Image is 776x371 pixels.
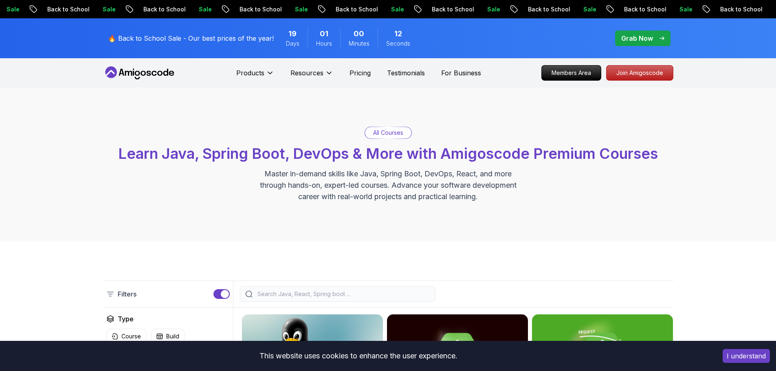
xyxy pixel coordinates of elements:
[320,28,328,40] span: 1 Hours
[290,68,323,78] p: Resources
[328,5,384,13] p: Back to School
[108,33,274,43] p: 🔥 Back to School Sale - Our best prices of the year!
[166,332,179,340] p: Build
[288,5,314,13] p: Sale
[384,5,410,13] p: Sale
[387,68,425,78] a: Testimonials
[118,289,136,299] p: Filters
[95,5,121,13] p: Sale
[541,65,601,81] a: Members Area
[191,5,218,13] p: Sale
[251,168,525,202] p: Master in-demand skills like Java, Spring Boot, DevOps, React, and more through hands-on, expert-...
[236,68,264,78] p: Products
[576,5,602,13] p: Sale
[118,145,658,162] span: Learn Java, Spring Boot, DevOps & More with Amigoscode Premium Courses
[354,28,364,40] span: 0 Minutes
[373,129,403,137] p: All Courses
[713,5,768,13] p: Back to School
[424,5,480,13] p: Back to School
[617,5,672,13] p: Back to School
[723,349,770,363] button: Accept cookies
[136,5,191,13] p: Back to School
[394,28,402,40] span: 12 Seconds
[288,28,297,40] span: 19 Days
[441,68,481,78] a: For Business
[621,33,653,43] p: Grab Now
[106,329,146,344] button: Course
[286,40,299,48] span: Days
[607,66,673,80] p: Join Amigoscode
[256,290,430,298] input: Search Java, React, Spring boot ...
[151,329,185,344] button: Build
[350,68,371,78] a: Pricing
[606,65,673,81] a: Join Amigoscode
[290,68,333,84] button: Resources
[236,68,274,84] button: Products
[40,5,95,13] p: Back to School
[542,66,601,80] p: Members Area
[672,5,698,13] p: Sale
[6,347,710,365] div: This website uses cookies to enhance the user experience.
[386,40,410,48] span: Seconds
[316,40,332,48] span: Hours
[349,40,369,48] span: Minutes
[521,5,576,13] p: Back to School
[118,314,134,324] h2: Type
[480,5,506,13] p: Sale
[232,5,288,13] p: Back to School
[121,332,141,340] p: Course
